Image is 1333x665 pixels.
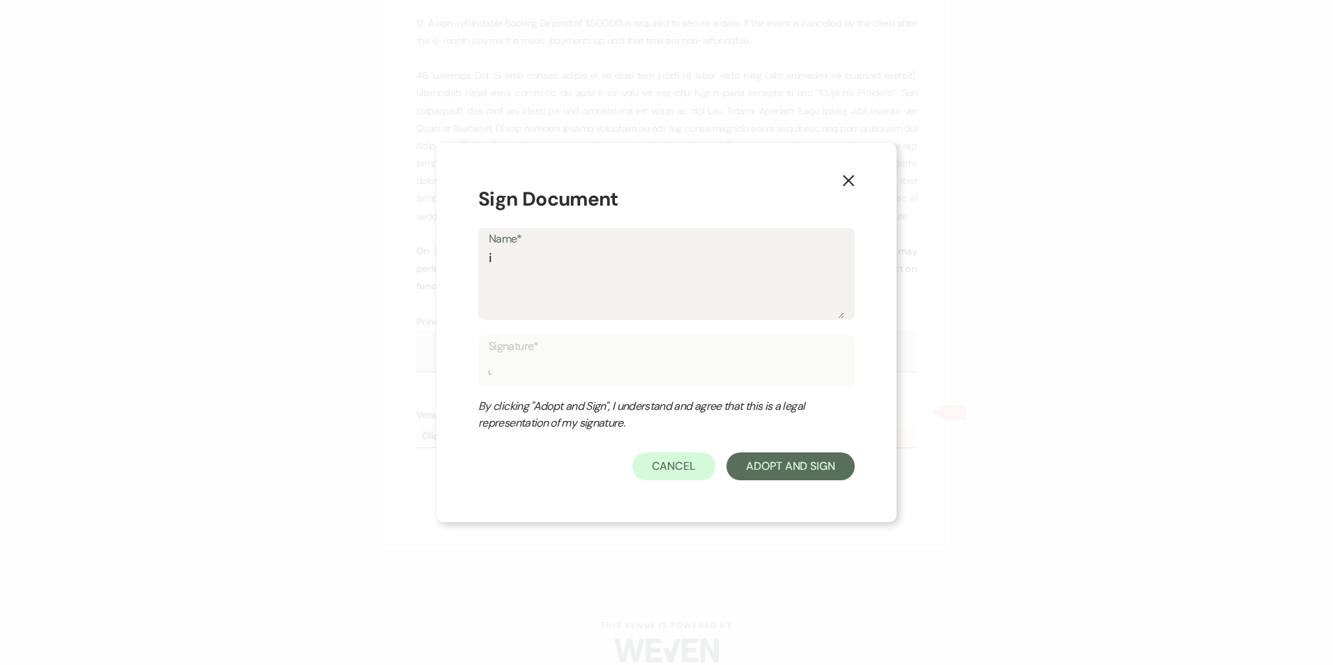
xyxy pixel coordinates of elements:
[489,337,844,357] label: Signature*
[632,452,716,480] button: Cancel
[489,249,844,319] textarea: i
[726,452,855,480] button: Adopt And Sign
[478,398,827,431] div: By clicking "Adopt and Sign", I understand and agree that this is a legal representation of my si...
[489,229,844,250] label: Name*
[478,185,855,214] h1: Sign Document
